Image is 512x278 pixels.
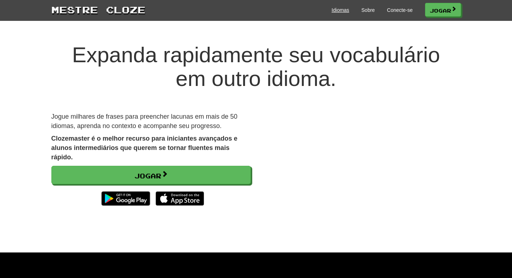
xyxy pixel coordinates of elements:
[425,3,461,17] a: Jogar
[430,7,451,13] font: Jogar
[156,191,204,206] img: Download_on_the_App_Store_Badge_US-UK_135x40-25178aeef6eb6b83b96f5f2d004eda3bffbb37122de64afbaef7...
[51,166,251,184] a: Jogar
[51,4,146,15] font: Mestre Cloze
[361,7,375,13] font: Sobre
[134,172,161,180] font: Jogar
[51,3,146,16] a: Mestre Cloze
[51,135,237,160] font: Clozemaster é o melhor recurso para iniciantes avançados e alunos intermediários que querem se to...
[361,6,375,14] a: Sobre
[176,67,336,91] font: em outro idioma.
[51,113,237,129] font: Jogue milhares de frases para preencher lacunas em mais de 50 idiomas, aprenda no contexto e acom...
[332,7,349,13] font: Idiomas
[387,7,413,13] font: Conecte-se
[387,6,413,14] a: Conecte-se
[98,188,153,209] img: Obtenha no Google Play
[72,43,440,67] font: Expanda rapidamente seu vocabulário
[332,6,349,14] a: Idiomas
